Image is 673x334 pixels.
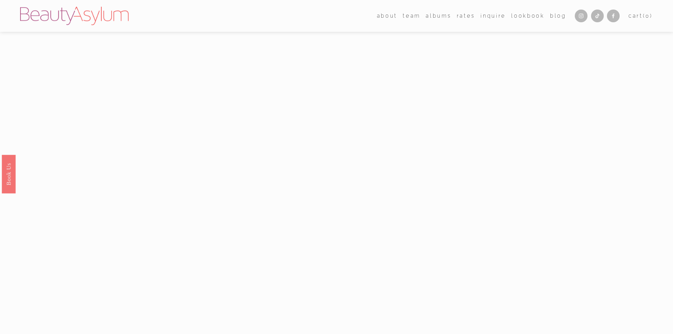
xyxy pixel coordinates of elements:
[643,13,653,19] span: ( )
[575,10,588,22] a: Instagram
[511,11,544,21] a: Lookbook
[628,11,653,20] a: 0 items in cart
[591,10,604,22] a: TikTok
[645,13,650,19] span: 0
[426,11,451,21] a: albums
[480,11,506,21] a: Inquire
[2,154,16,193] a: Book Us
[377,11,397,20] span: about
[457,11,475,21] a: Rates
[20,7,129,25] img: Beauty Asylum | Bridal Hair &amp; Makeup Charlotte &amp; Atlanta
[550,11,566,21] a: Blog
[607,10,620,22] a: Facebook
[377,11,397,21] a: folder dropdown
[403,11,420,21] a: folder dropdown
[403,11,420,20] span: team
